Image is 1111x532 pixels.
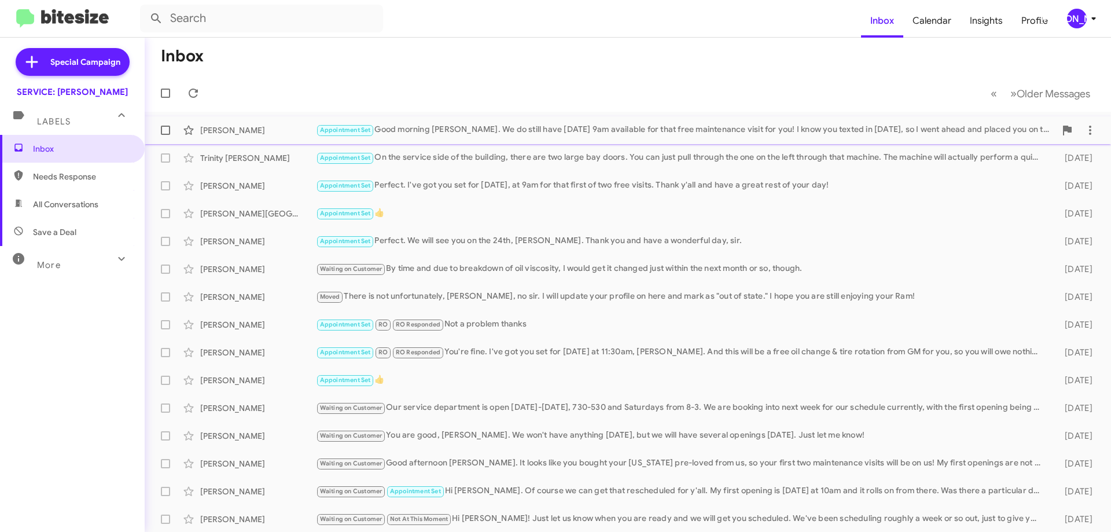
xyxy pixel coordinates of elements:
div: [DATE] [1046,319,1102,331]
span: » [1010,86,1017,101]
a: Profile [1012,4,1057,38]
div: On the service side of the building, there are two large bay doors. You can just pull through the... [316,151,1046,164]
div: [PERSON_NAME] [200,486,316,497]
div: [PERSON_NAME] [200,430,316,442]
div: [PERSON_NAME] [200,291,316,303]
h1: Inbox [161,47,204,65]
div: [DATE] [1046,375,1102,386]
div: [PERSON_NAME][GEOGRAPHIC_DATA] [200,208,316,219]
div: [PERSON_NAME] [200,180,316,192]
span: RO [378,321,388,328]
div: [DATE] [1046,513,1102,525]
button: Next [1003,82,1097,105]
input: Search [140,5,383,32]
div: You are good, [PERSON_NAME]. We won't have anything [DATE], but we will have several openings [DA... [316,429,1046,442]
div: [DATE] [1046,402,1102,414]
div: Trinity [PERSON_NAME] [200,152,316,164]
div: Our service department is open [DATE]-[DATE], 730-530 and Saturdays from 8-3. We are booking into... [316,401,1046,414]
div: [DATE] [1046,180,1102,192]
div: [DATE] [1046,347,1102,358]
div: [DATE] [1046,208,1102,219]
div: [PERSON_NAME] [200,347,316,358]
div: Good morning [PERSON_NAME]. We do still have [DATE] 9am available for that free maintenance visit... [316,123,1055,137]
div: 👍 [316,373,1046,387]
div: Hi [PERSON_NAME]! Just let us know when you are ready and we will get you scheduled. We've been s... [316,512,1046,526]
div: 👍 [316,207,1046,220]
div: [PERSON_NAME] [200,263,316,275]
span: Inbox [33,143,131,155]
div: Not a problem thanks [316,318,1046,331]
div: [PERSON_NAME] [1067,9,1087,28]
div: [PERSON_NAME] [200,513,316,525]
div: [DATE] [1046,236,1102,247]
div: Hi [PERSON_NAME]. Of course we can get that rescheduled for y'all. My first opening is [DATE] at ... [316,485,1046,498]
div: [DATE] [1046,263,1102,275]
span: Waiting on Customer [320,404,382,412]
div: [PERSON_NAME] [200,319,316,331]
div: [PERSON_NAME] [200,124,316,136]
div: [DATE] [1046,458,1102,469]
span: Waiting on Customer [320,515,382,523]
span: Waiting on Customer [320,265,382,273]
span: Needs Response [33,171,131,182]
div: Perfect. We will see you on the 24th, [PERSON_NAME]. Thank you and have a wonderful day, sir. [316,234,1046,248]
span: Moved [320,293,340,300]
span: Waiting on Customer [320,460,382,467]
button: Previous [984,82,1004,105]
span: Appointment Set [320,376,371,384]
nav: Page navigation example [984,82,1097,105]
span: All Conversations [33,199,98,210]
div: By time and due to breakdown of oil viscosity, I would get it changed just within the next month ... [316,262,1046,276]
button: [PERSON_NAME] [1057,9,1098,28]
a: Calendar [903,4,961,38]
span: Appointment Set [320,182,371,189]
span: Appointment Set [320,154,371,162]
span: Not At This Moment [390,515,448,523]
span: Special Campaign [50,56,120,68]
div: Perfect. I've got you set for [DATE], at 9am for that first of two free visits. Thank y'all and h... [316,179,1046,192]
span: Appointment Set [390,487,441,495]
span: Older Messages [1017,87,1090,100]
span: More [37,260,61,270]
span: Labels [37,116,71,127]
span: Appointment Set [320,126,371,134]
span: RO [378,348,388,356]
div: You're fine. I've got you set for [DATE] at 11:30am, [PERSON_NAME]. And this will be a free oil c... [316,346,1046,359]
span: Appointment Set [320,237,371,245]
div: [DATE] [1046,291,1102,303]
span: RO Responded [396,348,440,356]
span: RO Responded [396,321,440,328]
span: Appointment Set [320,321,371,328]
div: Good afternoon [PERSON_NAME]. It looks like you bought your [US_STATE] pre-loved from us, so your... [316,457,1046,470]
span: Waiting on Customer [320,432,382,439]
span: Appointment Set [320,210,371,217]
span: « [991,86,997,101]
div: [PERSON_NAME] [200,458,316,469]
span: Save a Deal [33,226,76,238]
div: [PERSON_NAME] [200,375,316,386]
div: [DATE] [1046,486,1102,497]
div: [PERSON_NAME] [200,402,316,414]
span: Waiting on Customer [320,487,382,495]
a: Insights [961,4,1012,38]
span: Appointment Set [320,348,371,356]
div: [PERSON_NAME] [200,236,316,247]
a: Special Campaign [16,48,130,76]
div: [DATE] [1046,430,1102,442]
a: Inbox [861,4,903,38]
div: [DATE] [1046,152,1102,164]
div: There is not unfortunately, [PERSON_NAME], no sir. I will update your profile on here and mark as... [316,290,1046,303]
div: SERVICE: [PERSON_NAME] [17,86,128,98]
